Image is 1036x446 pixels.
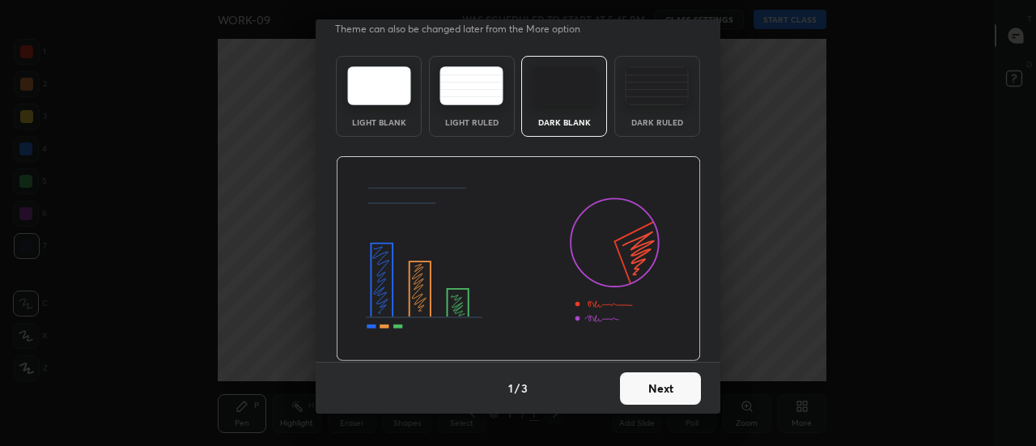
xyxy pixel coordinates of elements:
[625,66,689,105] img: darkRuledTheme.de295e13.svg
[532,118,597,126] div: Dark Blank
[347,66,411,105] img: lightTheme.e5ed3b09.svg
[508,380,513,397] h4: 1
[439,118,504,126] div: Light Ruled
[620,372,701,405] button: Next
[346,118,411,126] div: Light Blank
[336,156,701,362] img: darkThemeBanner.d06ce4a2.svg
[439,66,503,105] img: lightRuledTheme.5fabf969.svg
[335,22,597,36] p: Theme can also be changed later from the More option
[625,118,690,126] div: Dark Ruled
[521,380,528,397] h4: 3
[533,66,597,105] img: darkTheme.f0cc69e5.svg
[515,380,520,397] h4: /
